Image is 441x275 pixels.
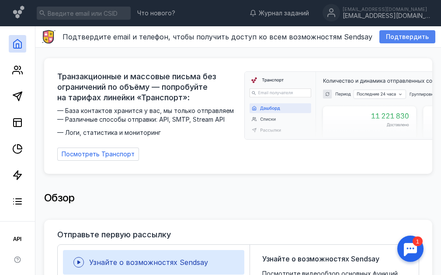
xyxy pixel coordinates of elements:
[57,230,171,239] h3: Отправьте первую рассылку
[137,10,175,16] span: Что нового?
[259,9,309,18] span: Журнал заданий
[20,5,30,15] div: 1
[57,148,139,161] a: Посмотреть Транспорт
[262,254,379,264] span: Узнайте о возможностях Sendsay
[343,7,430,12] div: [EMAIL_ADDRESS][DOMAIN_NAME]
[133,10,180,16] a: Что нового?
[57,106,239,137] span: — База контактов хранится у вас, мы только отправляем — Различные способы отправки: API, SMTP, St...
[343,12,430,20] div: [EMAIL_ADDRESS][DOMAIN_NAME]
[57,71,239,103] span: Транзакционные и массовые письма без ограничений по объёму — попробуйте на тарифах линейки «Транс...
[245,9,313,18] a: Журнал заданий
[44,191,75,204] span: Обзор
[89,258,208,267] span: Узнайте о возможностях Sendsay
[63,32,372,41] span: Подтвердите email и телефон, чтобы получить доступ ко всем возможностям Sendsay
[62,151,135,158] span: Посмотреть Транспорт
[37,7,131,20] input: Введите email или CSID
[379,30,435,43] button: Подтвердить
[386,33,429,41] span: Подтвердить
